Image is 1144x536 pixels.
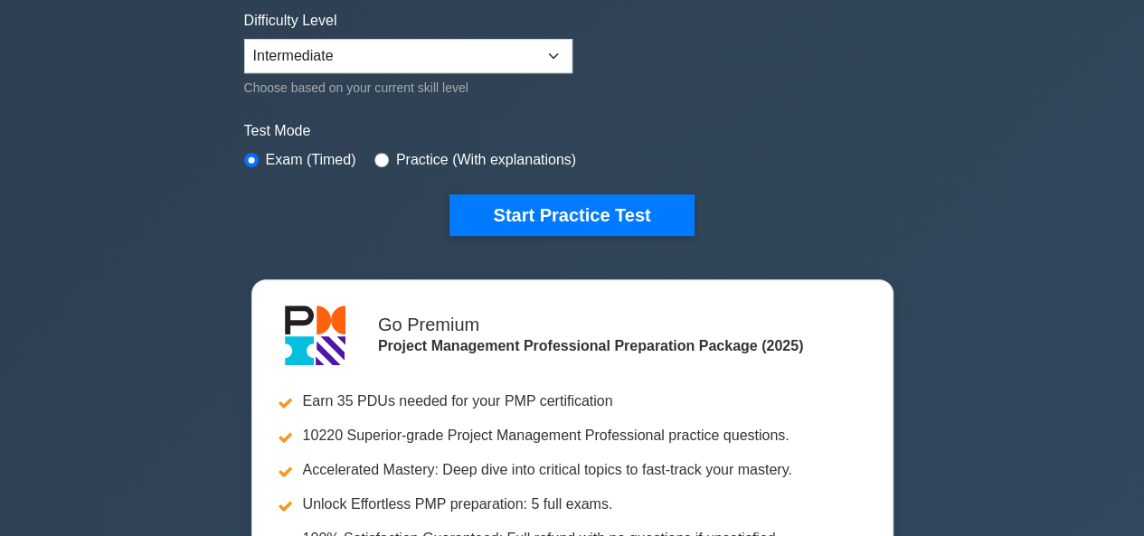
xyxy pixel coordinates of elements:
[396,149,576,171] label: Practice (With explanations)
[266,149,356,171] label: Exam (Timed)
[244,120,901,142] label: Test Mode
[244,10,337,32] label: Difficulty Level
[449,194,694,236] button: Start Practice Test
[244,77,572,99] div: Choose based on your current skill level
